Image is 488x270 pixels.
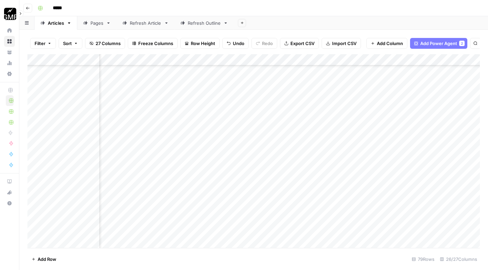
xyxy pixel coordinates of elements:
button: Redo [251,38,277,49]
button: Undo [222,38,249,49]
span: Filter [35,40,45,47]
a: Refresh Article [117,16,175,30]
span: Add Row [38,256,56,263]
img: Growth Marketing Pro Logo [4,8,16,20]
span: Export CSV [290,40,314,47]
a: Settings [4,68,15,79]
button: Add Row [27,254,60,265]
span: Add Power Agent [420,40,457,47]
div: 2 [459,41,465,46]
a: Your Data [4,47,15,58]
div: Refresh Outline [188,20,221,26]
span: 27 Columns [96,40,121,47]
button: Export CSV [280,38,319,49]
button: What's new? [4,187,15,198]
div: Refresh Article [130,20,161,26]
button: Import CSV [322,38,361,49]
a: Home [4,25,15,36]
a: Articles [35,16,77,30]
button: Sort [59,38,82,49]
a: Refresh Outline [175,16,234,30]
button: Help + Support [4,198,15,209]
span: Undo [233,40,244,47]
button: 27 Columns [85,38,125,49]
span: Freeze Columns [138,40,173,47]
span: Sort [63,40,72,47]
span: Add Column [377,40,403,47]
a: AirOps Academy [4,176,15,187]
span: Redo [262,40,273,47]
div: 26/27 Columns [437,254,480,265]
span: 2 [461,41,463,46]
button: Workspace: Growth Marketing Pro [4,5,15,22]
div: 79 Rows [409,254,437,265]
button: Freeze Columns [128,38,178,49]
span: Row Height [191,40,215,47]
button: Row Height [180,38,220,49]
span: Import CSV [332,40,357,47]
a: Usage [4,58,15,68]
button: Add Power Agent2 [410,38,467,49]
button: Add Column [366,38,407,49]
div: Pages [90,20,103,26]
a: Browse [4,36,15,47]
button: Filter [30,38,56,49]
a: Pages [77,16,117,30]
div: Articles [48,20,64,26]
